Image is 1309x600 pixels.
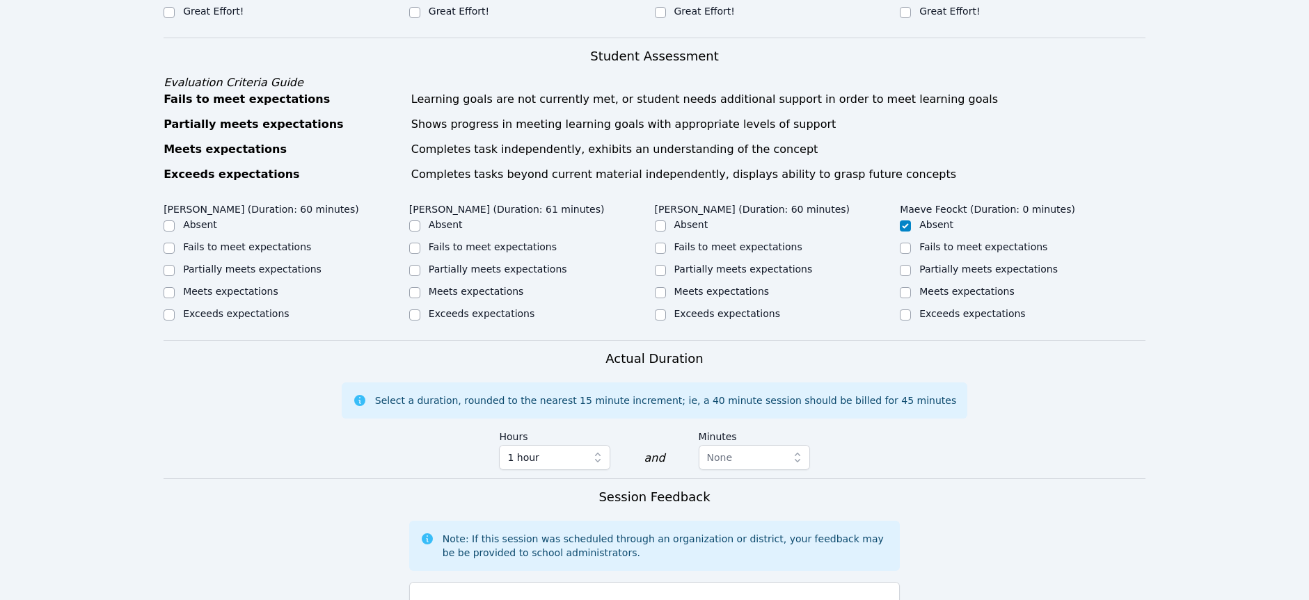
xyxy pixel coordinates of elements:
[183,263,322,275] label: Partially meets expectations
[183,241,311,252] label: Fails to meet expectations
[919,219,953,230] label: Absent
[707,452,733,463] span: None
[674,263,813,275] label: Partially meets expectations
[674,219,708,230] label: Absent
[919,6,980,17] label: Great Effort!
[644,450,665,467] div: and
[411,141,1145,158] div: Completes task independently, exhibits an understanding of the concept
[655,197,850,218] legend: [PERSON_NAME] (Duration: 60 minutes)
[674,286,770,297] label: Meets expectations
[164,91,403,108] div: Fails to meet expectations
[164,197,359,218] legend: [PERSON_NAME] (Duration: 60 minutes)
[164,166,403,183] div: Exceeds expectations
[164,141,403,158] div: Meets expectations
[429,308,534,319] label: Exceeds expectations
[507,449,539,466] span: 1 hour
[164,74,1145,91] div: Evaluation Criteria Guide
[164,47,1145,66] h3: Student Assessment
[183,308,289,319] label: Exceeds expectations
[429,219,463,230] label: Absent
[919,263,1058,275] label: Partially meets expectations
[598,487,710,507] h3: Session Feedback
[674,241,802,252] label: Fails to meet expectations
[375,394,956,407] div: Select a duration, rounded to the nearest 15 minute increment; ie, a 40 minute session should be ...
[411,116,1145,133] div: Shows progress in meeting learning goals with appropriate levels of support
[499,424,610,445] label: Hours
[674,308,780,319] label: Exceeds expectations
[411,91,1145,108] div: Learning goals are not currently met, or student needs additional support in order to meet learni...
[919,308,1025,319] label: Exceeds expectations
[429,286,524,297] label: Meets expectations
[499,445,610,470] button: 1 hour
[429,263,567,275] label: Partially meets expectations
[183,286,278,297] label: Meets expectations
[443,532,889,560] div: Note: If this session was scheduled through an organization or district, your feedback may be be ...
[183,6,244,17] label: Great Effort!
[183,219,217,230] label: Absent
[674,6,735,17] label: Great Effort!
[164,116,403,133] div: Partially meets expectations
[411,166,1145,183] div: Completes tasks beyond current material independently, displays ability to grasp future concepts
[605,349,703,368] h3: Actual Duration
[429,6,489,17] label: Great Effort!
[900,197,1075,218] legend: Maeve Feockt (Duration: 0 minutes)
[429,241,557,252] label: Fails to meet expectations
[919,241,1047,252] label: Fails to meet expectations
[699,445,810,470] button: None
[409,197,605,218] legend: [PERSON_NAME] (Duration: 61 minutes)
[699,424,810,445] label: Minutes
[919,286,1015,297] label: Meets expectations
